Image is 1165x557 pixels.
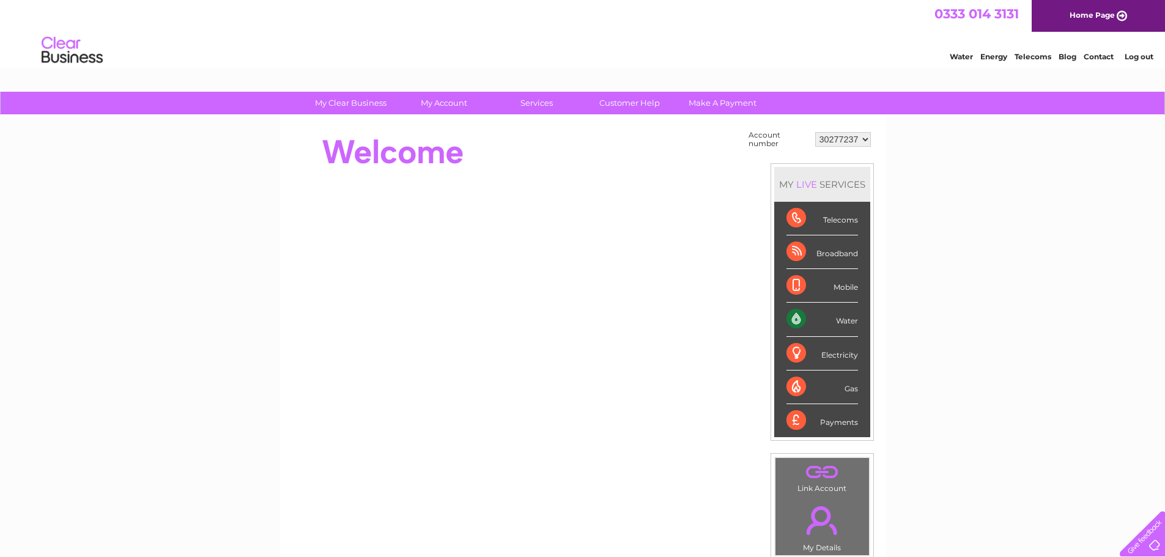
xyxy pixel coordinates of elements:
div: Payments [786,404,858,437]
div: Clear Business is a trading name of Verastar Limited (registered in [GEOGRAPHIC_DATA] No. 3667643... [294,7,872,59]
div: Water [786,303,858,336]
a: . [779,461,866,482]
a: Services [486,92,587,114]
div: MY SERVICES [774,167,870,202]
a: Make A Payment [672,92,773,114]
div: LIVE [794,179,819,190]
a: My Clear Business [300,92,401,114]
a: Blog [1059,52,1076,61]
a: Energy [980,52,1007,61]
td: Account number [745,128,812,151]
a: Customer Help [579,92,680,114]
a: 0333 014 3131 [934,6,1019,21]
div: Electricity [786,337,858,371]
div: Mobile [786,269,858,303]
td: My Details [775,496,870,556]
a: My Account [393,92,494,114]
a: Telecoms [1015,52,1051,61]
div: Broadband [786,235,858,269]
a: Water [950,52,973,61]
div: Gas [786,371,858,404]
a: Contact [1084,52,1114,61]
img: logo.png [41,32,103,69]
a: Log out [1125,52,1153,61]
div: Telecoms [786,202,858,235]
td: Link Account [775,457,870,496]
a: . [779,499,866,542]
